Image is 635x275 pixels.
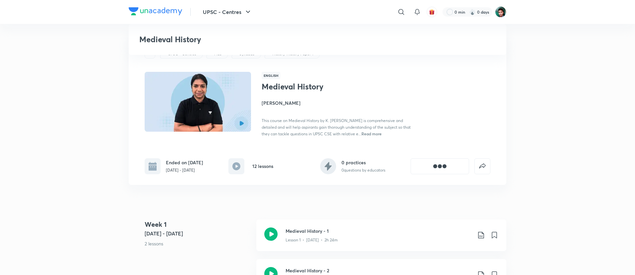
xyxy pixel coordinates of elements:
button: UPSC - Centres [199,5,256,19]
img: streak [469,9,476,15]
h4: Week 1 [145,219,251,229]
button: avatar [427,7,437,17]
span: Read more [361,131,382,136]
p: 0 questions by educators [341,167,385,173]
h6: 12 lessons [252,163,273,170]
h5: [DATE] - [DATE] [145,229,251,237]
p: [DATE] - [DATE] [166,167,203,173]
a: Medieval History - 1Lesson 1 • [DATE] • 2h 24m [256,219,506,259]
span: This course on Medieval History by K. [PERSON_NAME] is comprehensive and detailed and will help a... [262,118,411,136]
h6: 0 practices [341,159,385,166]
button: [object Object] [411,158,469,174]
h6: Ended on [DATE] [166,159,203,166]
img: Avinash Gupta [495,6,506,18]
a: Company Logo [129,7,182,17]
h3: Medieval History - 2 [286,267,472,274]
span: English [262,72,280,79]
img: Thumbnail [144,71,252,132]
button: false [474,158,490,174]
h3: Medieval History - 1 [286,227,472,234]
h1: Medieval History [262,82,370,91]
img: Company Logo [129,7,182,15]
p: 2 lessons [145,240,251,247]
img: avatar [429,9,435,15]
h3: Medieval History [139,35,400,44]
p: Lesson 1 • [DATE] • 2h 24m [286,237,338,243]
h4: [PERSON_NAME] [262,99,411,106]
